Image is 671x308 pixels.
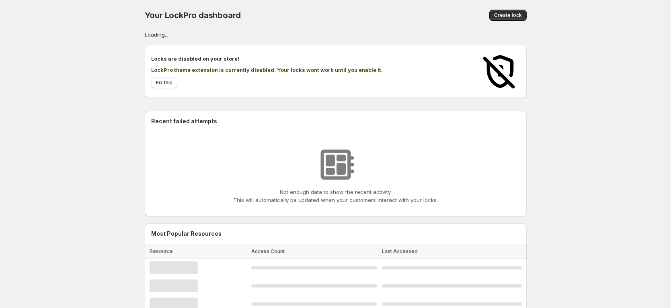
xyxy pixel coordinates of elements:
[494,12,522,18] span: Create lock
[151,66,472,74] p: LockPro theme extension is currently disabled. Your locks wont work until you enable it.
[145,31,527,39] div: Loading...
[151,77,177,88] button: Fix this
[151,230,520,238] h2: Most Popular Resources
[382,248,418,254] span: Last Accessed
[150,248,173,254] span: Resource
[251,248,285,254] span: Access Count
[316,145,356,185] img: No resources found
[233,188,438,204] p: Not enough data to show the recent activity. This will automatically be updated when your custome...
[151,55,472,63] h2: Locks are disabled on your store!
[145,10,241,20] span: Your LockPro dashboard
[156,80,172,86] span: Fix this
[151,117,217,125] h2: Recent failed attempts
[489,10,527,21] button: Create lock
